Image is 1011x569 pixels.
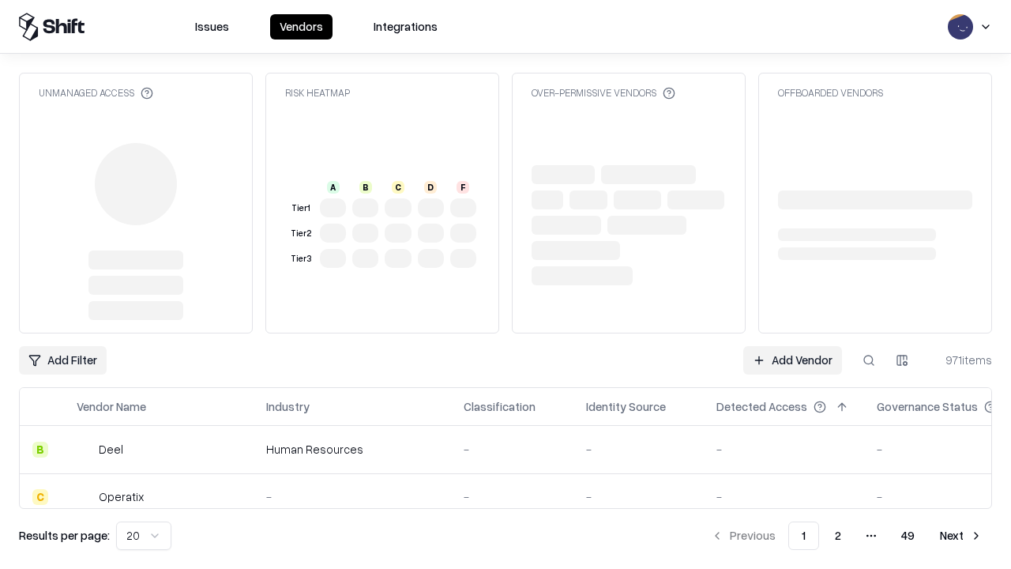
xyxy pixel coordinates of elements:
div: - [464,488,561,505]
div: F [457,181,469,194]
div: Tier 1 [288,202,314,215]
div: Tier 3 [288,252,314,266]
div: Risk Heatmap [285,86,350,100]
div: Vendor Name [77,398,146,415]
div: Deel [99,441,123,458]
img: Deel [77,442,92,458]
div: - [586,488,691,505]
button: Next [930,522,992,550]
div: - [266,488,438,505]
div: Operatix [99,488,144,505]
div: A [327,181,340,194]
button: 1 [788,522,819,550]
nav: pagination [701,522,992,550]
div: Identity Source [586,398,666,415]
p: Results per page: [19,527,110,544]
div: Unmanaged Access [39,86,153,100]
img: Operatix [77,489,92,505]
div: C [392,181,404,194]
div: Human Resources [266,441,438,458]
div: C [32,489,48,505]
button: 2 [822,522,854,550]
div: - [464,441,561,458]
button: Vendors [270,14,333,40]
div: Governance Status [877,398,978,415]
div: Industry [266,398,310,415]
div: Classification [464,398,536,415]
div: - [716,488,851,505]
div: Tier 2 [288,227,314,240]
button: Issues [186,14,239,40]
button: Integrations [364,14,447,40]
div: Over-Permissive Vendors [532,86,675,100]
div: Offboarded Vendors [778,86,883,100]
div: Detected Access [716,398,807,415]
a: Add Vendor [743,346,842,375]
div: - [716,441,851,458]
div: 971 items [929,352,992,368]
div: D [424,181,437,194]
div: - [586,441,691,458]
button: 49 [889,522,927,550]
div: B [32,442,48,458]
div: B [359,181,372,194]
button: Add Filter [19,346,107,375]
